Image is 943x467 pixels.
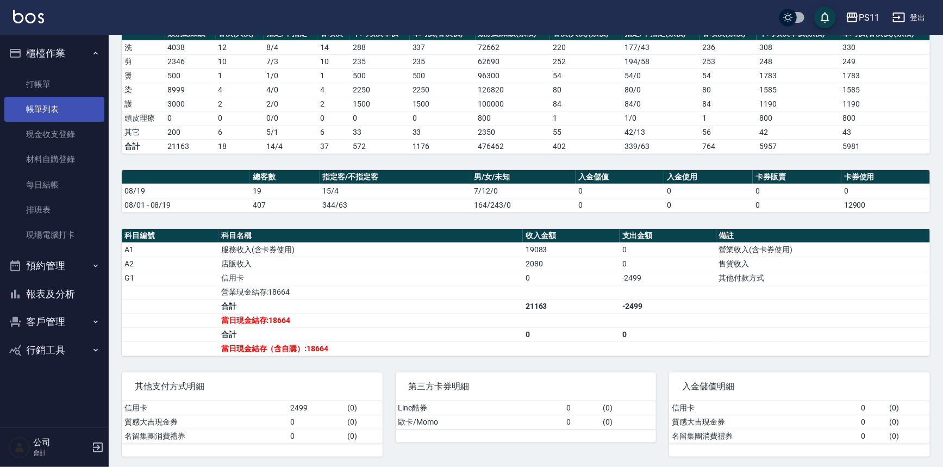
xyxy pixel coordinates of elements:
td: 12900 [841,198,930,212]
table: a dense table [122,401,383,444]
td: 2 [317,97,351,111]
td: 其他付款方式 [716,271,930,285]
td: 4 / 0 [264,83,317,97]
td: 500 [410,69,476,83]
td: ( 0 ) [345,429,383,443]
td: 14/4 [264,139,317,153]
th: 科目編號 [122,229,218,243]
td: 253 [700,54,757,69]
td: G1 [122,271,218,285]
td: 1190 [757,97,840,111]
td: 當日現金結存:18664 [218,313,523,327]
td: ( 0 ) [345,415,383,429]
td: 1 [216,69,264,83]
td: -2499 [620,299,716,313]
img: Person [9,437,30,458]
th: 男/女/未知 [471,170,576,184]
td: 54 / 0 [622,69,700,83]
td: 764 [700,139,757,153]
td: 248 [757,54,840,69]
td: 1500 [410,97,476,111]
td: 500 [165,69,215,83]
table: a dense table [122,229,930,356]
td: 0 [576,198,664,212]
td: 1783 [840,69,930,83]
td: 0 [664,184,753,198]
td: 0 [523,271,620,285]
td: A1 [122,242,218,257]
td: 0 [620,327,716,341]
td: 染 [122,83,165,97]
td: 10 [317,54,351,69]
td: 2 [216,97,264,111]
th: 入金使用 [664,170,753,184]
td: 402 [550,139,622,153]
td: 0 [664,198,753,212]
a: 帳單列表 [4,97,104,122]
td: 164/243/0 [471,198,576,212]
td: 4038 [165,40,215,54]
td: 合計 [218,327,523,341]
td: 43 [840,125,930,139]
button: PS11 [841,7,884,29]
td: 1500 [350,97,409,111]
td: 800 [476,111,550,125]
td: 08/19 [122,184,250,198]
td: 14 [317,40,351,54]
td: 0 [216,111,264,125]
td: 合計 [122,139,165,153]
td: ( 0 ) [886,415,930,429]
td: 42 [757,125,840,139]
td: 6 [317,125,351,139]
td: 3000 [165,97,215,111]
th: 入金儲值 [576,170,664,184]
td: 0 [841,184,930,198]
td: 店販收入 [218,257,523,271]
table: a dense table [122,27,930,154]
td: 4 [317,83,351,97]
td: 1 [317,69,351,83]
td: 339/63 [622,139,700,153]
td: 62690 [476,54,550,69]
td: 1585 [757,83,840,97]
td: 54 [700,69,757,83]
td: 8999 [165,83,215,97]
td: 10 [216,54,264,69]
button: 行銷工具 [4,336,104,364]
td: 0 [350,111,409,125]
td: 1176 [410,139,476,153]
th: 備註 [716,229,930,243]
table: a dense table [396,401,657,429]
td: 1783 [757,69,840,83]
span: 其他支付方式明細 [135,381,370,392]
td: 2250 [410,83,476,97]
td: 0 [317,111,351,125]
td: 2346 [165,54,215,69]
td: 80 [700,83,757,97]
span: 入金儲值明細 [682,381,917,392]
a: 材料自購登錄 [4,147,104,172]
td: 歐卡/Momo [396,415,564,429]
td: 33 [350,125,409,139]
td: 2350 [476,125,550,139]
td: 1585 [840,83,930,97]
th: 卡券使用 [841,170,930,184]
td: 質感大吉現金券 [669,415,858,429]
th: 支出金額 [620,229,716,243]
td: 19 [250,184,320,198]
img: Logo [13,10,44,23]
td: 344/63 [320,198,471,212]
a: 現金收支登錄 [4,122,104,147]
td: 476462 [476,139,550,153]
td: 249 [840,54,930,69]
td: 96300 [476,69,550,83]
td: 2499 [288,401,345,415]
button: 登出 [888,8,930,28]
td: Line酷券 [396,401,564,415]
td: 800 [840,111,930,125]
td: 54 [550,69,622,83]
td: 0 [564,401,601,415]
td: 0 [288,415,345,429]
td: 護 [122,97,165,111]
td: 2250 [350,83,409,97]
